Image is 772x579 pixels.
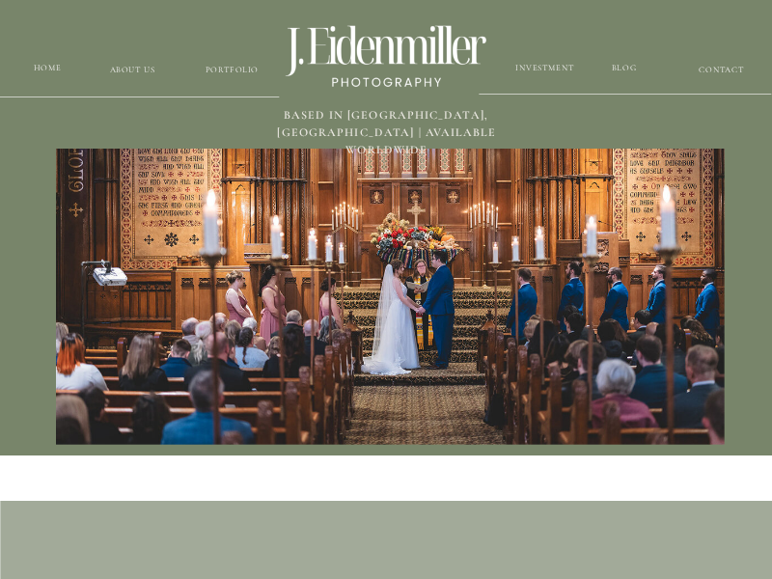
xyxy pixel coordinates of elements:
[691,64,752,76] a: CONTACT
[514,63,575,75] a: Investment
[194,64,270,76] a: Portfolio
[571,63,676,75] a: blog
[27,63,68,75] a: HOME
[84,64,181,76] a: about us
[277,108,495,157] span: BASED in [GEOGRAPHIC_DATA], [GEOGRAPHIC_DATA] | available worldwide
